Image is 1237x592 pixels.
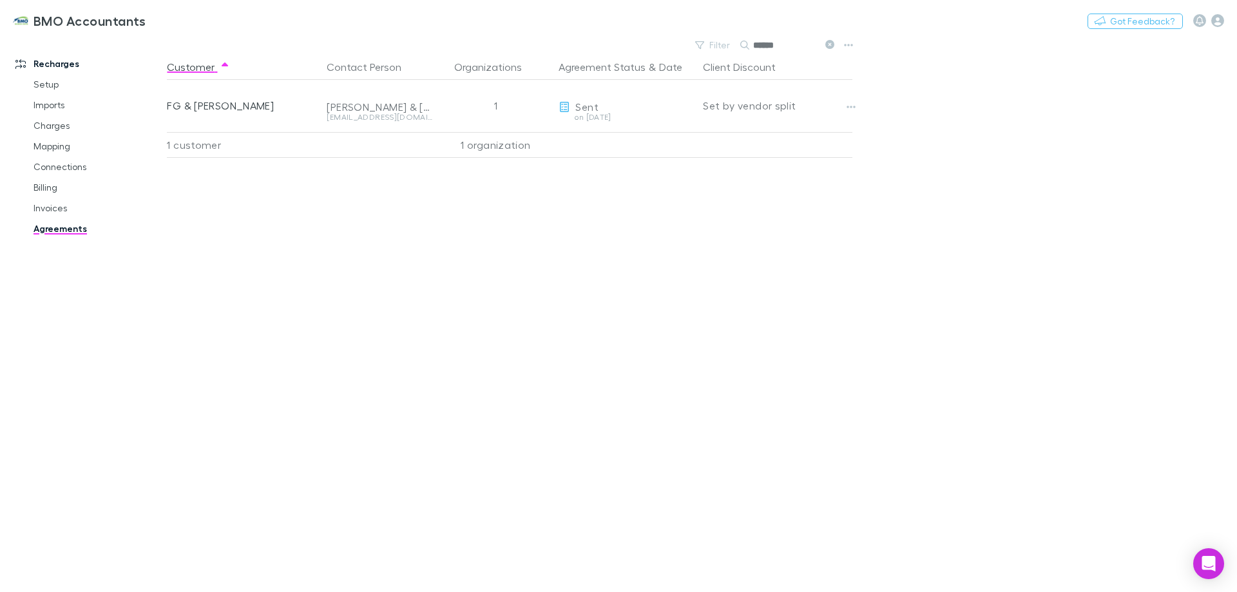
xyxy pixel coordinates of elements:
[167,54,230,80] button: Customer
[703,80,852,131] div: Set by vendor split
[21,157,174,177] a: Connections
[5,5,154,36] a: BMO Accountants
[167,80,316,131] div: FG & [PERSON_NAME]
[167,132,321,158] div: 1 customer
[689,37,738,53] button: Filter
[21,74,174,95] a: Setup
[703,54,791,80] button: Client Discount
[454,54,537,80] button: Organizations
[21,115,174,136] a: Charges
[559,113,693,121] div: on [DATE]
[559,54,646,80] button: Agreement Status
[21,198,174,218] a: Invoices
[437,132,553,158] div: 1 organization
[1088,14,1183,29] button: Got Feedback?
[34,13,146,28] h3: BMO Accountants
[575,100,598,113] span: Sent
[659,54,682,80] button: Date
[327,54,417,80] button: Contact Person
[21,177,174,198] a: Billing
[559,54,693,80] div: &
[327,113,432,121] div: [EMAIL_ADDRESS][DOMAIN_NAME]
[437,80,553,131] div: 1
[13,13,28,28] img: BMO Accountants's Logo
[1193,548,1224,579] div: Open Intercom Messenger
[327,100,432,113] div: [PERSON_NAME] & [PERSON_NAME]
[3,53,174,74] a: Recharges
[21,136,174,157] a: Mapping
[21,218,174,239] a: Agreements
[21,95,174,115] a: Imports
